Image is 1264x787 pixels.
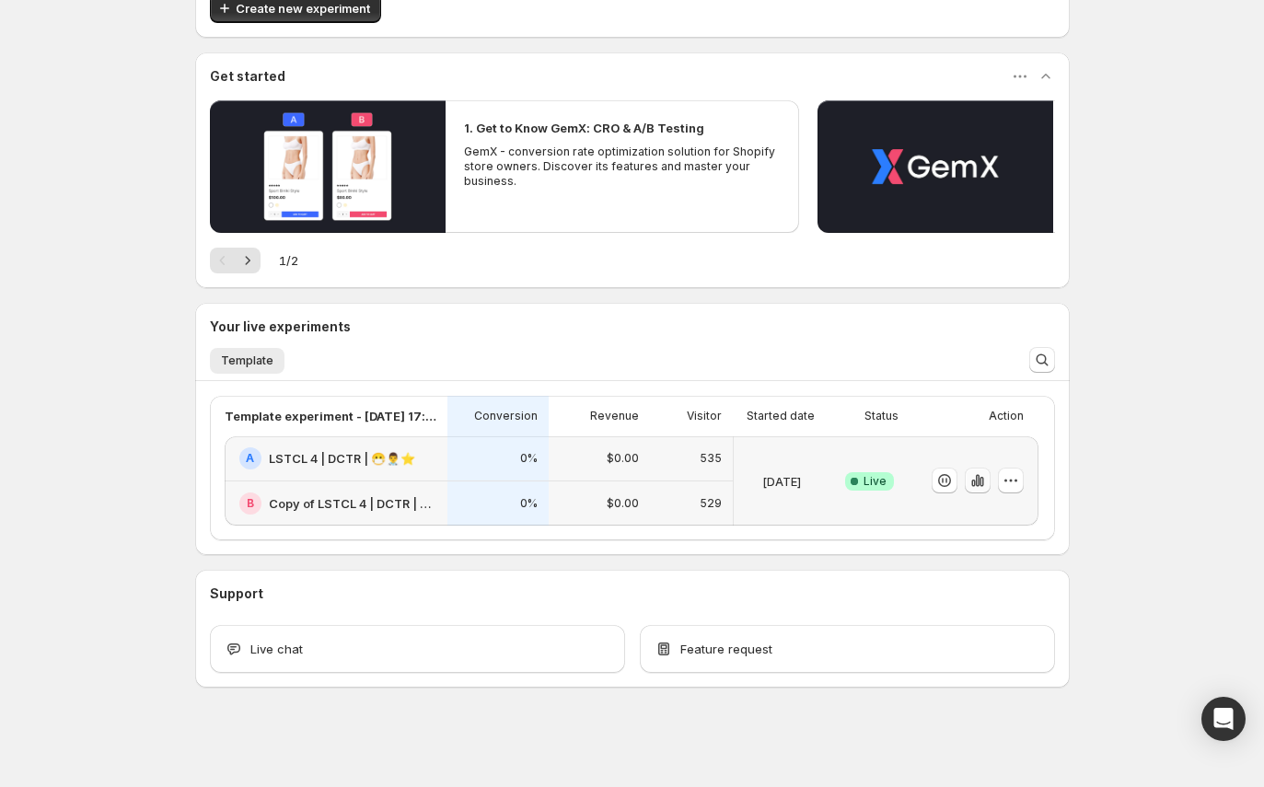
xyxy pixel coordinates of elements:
[700,496,722,511] p: 529
[607,496,639,511] p: $0.00
[210,67,285,86] h3: Get started
[687,409,722,423] p: Visitor
[279,251,298,270] span: 1 / 2
[747,409,815,423] p: Started date
[520,496,538,511] p: 0%
[221,353,273,368] span: Template
[464,119,704,137] h2: 1. Get to Know GemX: CRO & A/B Testing
[700,451,722,466] p: 535
[607,451,639,466] p: $0.00
[1029,347,1055,373] button: Search and filter results
[680,640,772,658] span: Feature request
[464,145,781,189] p: GemX - conversion rate optimization solution for Shopify store owners. Discover its features and ...
[818,100,1053,233] button: Play video
[250,640,303,658] span: Live chat
[762,472,801,491] p: [DATE]
[1201,697,1246,741] div: Open Intercom Messenger
[225,407,436,425] p: Template experiment - [DATE] 17:03:05
[474,409,538,423] p: Conversion
[269,449,415,468] h2: LSTCL 4 | DCTR | 😷👨‍⚕️⭐️
[235,248,261,273] button: Next
[590,409,639,423] p: Revenue
[520,451,538,466] p: 0%
[246,451,254,466] h2: A
[210,318,351,336] h3: Your live experiments
[864,409,899,423] p: Status
[210,584,263,603] h3: Support
[989,409,1024,423] p: Action
[864,474,887,489] span: Live
[247,496,254,511] h2: B
[210,248,261,273] nav: Pagination
[210,100,446,233] button: Play video
[269,494,436,513] h2: Copy of LSTCL 4 | DCTR | 😷👨‍⚕️⭐️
